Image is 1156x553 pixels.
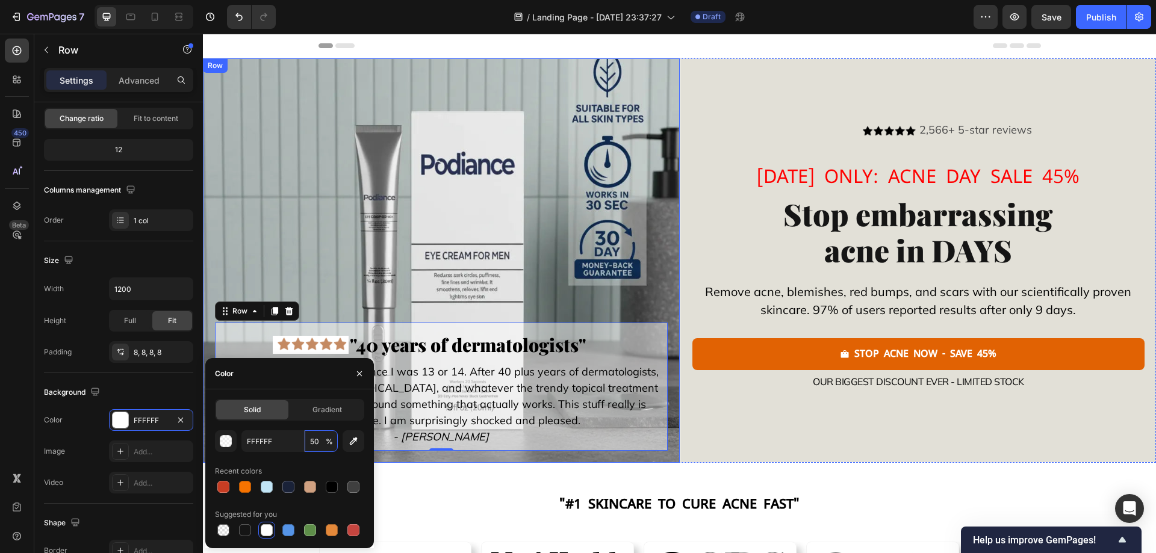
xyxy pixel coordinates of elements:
[651,312,794,329] p: stop acne now - save 45%
[312,404,342,415] span: Gradient
[44,515,82,531] div: Shape
[60,113,104,124] span: Change ratio
[44,253,76,269] div: Size
[527,11,530,23] span: /
[326,436,333,447] span: %
[973,533,1130,547] button: Show survey - Help us improve GemPages!
[134,478,190,489] div: Add...
[60,74,93,87] p: Settings
[491,249,941,285] p: Remove acne, blemishes, red bumps, and scars with our scientifically proven skincare. 97% of user...
[9,220,29,230] div: Beta
[215,509,277,520] div: Suggested for you
[44,415,63,425] div: Color
[44,182,138,199] div: Columns management
[5,5,90,29] button: 7
[44,315,66,326] div: Height
[532,11,662,23] span: Landing Page - [DATE] 23:37:27
[134,446,190,457] div: Add...
[11,128,29,138] div: 450
[655,88,715,104] img: gempages_568747440534979454-a0187b0f-0c65-4f44-804d-3f170d3e7db3.png
[134,215,190,226] div: 1 col
[117,459,836,483] p: "#1 skincare to cure acne fast"
[703,11,721,22] span: Draft
[44,215,64,226] div: Order
[215,466,262,477] div: Recent colors
[288,518,421,545] img: gempages_568747440534979454-0f54ea05-fcf2-4fac-a483-6dfc2ffce1d1.webp
[1042,12,1061,22] span: Save
[1086,11,1116,23] div: Publish
[227,5,276,29] div: Undo/Redo
[79,10,84,24] p: 7
[1076,5,1126,29] button: Publish
[168,315,176,326] span: Fit
[44,283,64,294] div: Width
[134,347,190,358] div: 8, 8, 8, 8
[44,477,63,488] div: Video
[110,278,193,300] input: Auto
[203,34,1156,553] iframe: Design area
[119,74,160,87] p: Advanced
[491,162,941,235] p: Stop embarrassing acne in DAYS
[489,304,942,336] button: <p>stop acne now - save 45%</p>
[134,415,169,426] div: FFFFFF
[244,404,261,415] span: Solid
[973,534,1115,546] span: Help us improve GemPages!
[1115,494,1144,523] div: Open Intercom Messenger
[44,385,102,401] div: Background
[491,341,941,355] p: OUR BIGGEST DISCOUNT EVER - LIMITED STOCK
[44,347,72,357] div: Padding
[134,113,178,124] span: Fit to content
[58,43,161,57] p: Row
[215,368,234,379] div: Color
[241,430,304,452] input: Eg: FFFFFF
[1031,5,1071,29] button: Save
[46,141,191,158] div: 12
[124,315,136,326] span: Full
[716,87,834,106] p: 2,566+ 5-star reviews
[44,446,65,457] div: Image
[491,126,941,160] p: [DATE] ONLY: ACNE DAY SALE 45%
